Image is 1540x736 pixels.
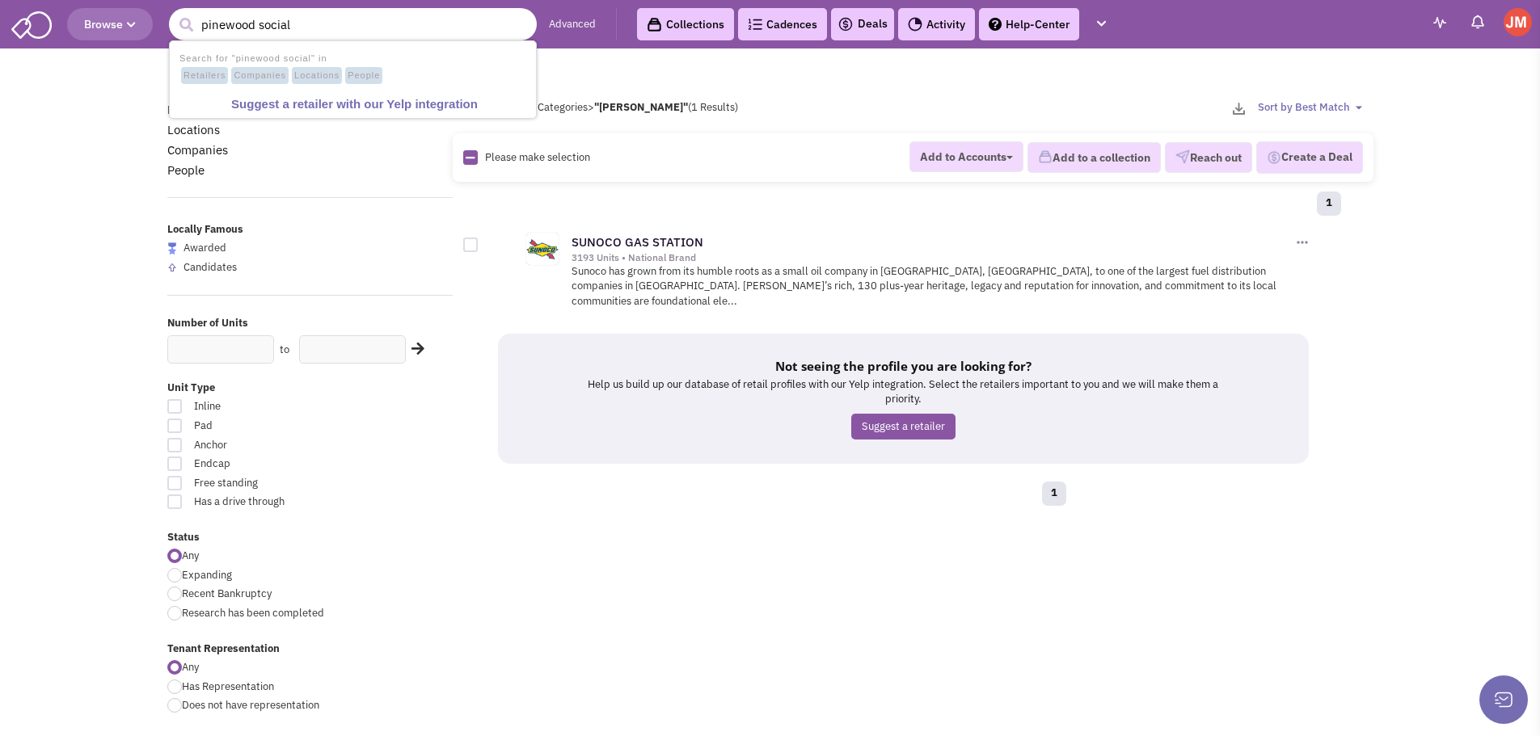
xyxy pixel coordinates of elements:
[401,339,427,360] div: Search Nearby
[1165,142,1252,173] button: Reach out
[184,241,226,254] span: Awarded
[169,8,537,40] input: Search
[1504,8,1532,36] img: James McKay
[181,67,228,85] span: Retailers
[182,549,199,562] span: Any
[182,698,319,712] span: Does not have representation
[579,377,1228,407] p: Help us build up our database of retail profiles with our Yelp integration. Select the retailers ...
[572,264,1311,309] p: Sunoco has grown from its humble roots as a small oil company in [GEOGRAPHIC_DATA], [GEOGRAPHIC_D...
[280,343,289,358] label: to
[588,100,594,114] span: >
[184,260,237,274] span: Candidates
[182,568,232,582] span: Expanding
[184,494,363,510] span: Has a drive through
[171,48,534,86] li: Search for "pinewood social" in
[1256,141,1363,174] button: Create a Deal
[84,17,136,32] span: Browse
[11,8,52,39] img: SmartAdmin
[1175,149,1190,164] img: VectorPaper_Plane.png
[572,234,703,250] a: SUNOCO GAS STATION
[67,8,153,40] button: Browse
[184,476,363,491] span: Free standing
[167,162,205,178] a: People
[738,8,827,40] a: Cadences
[572,251,1293,264] div: 3193 Units • National Brand
[167,381,454,396] label: Unit Type
[851,414,956,440] a: Suggest a retailer
[182,587,272,600] span: Recent Bankruptcy
[579,358,1228,374] h5: Not seeing the profile you are looking for?
[167,102,216,117] a: Retailers
[182,679,274,693] span: Has Representation
[1038,149,1053,164] img: icon-collection-lavender.png
[184,418,363,434] span: Pad
[167,122,220,137] a: Locations
[909,141,1023,172] button: Add to Accounts
[345,67,382,85] span: People
[184,456,363,472] span: Endcap
[167,530,454,545] label: Status
[748,19,762,30] img: Cadences_logo.png
[167,316,454,331] label: Number of Units
[231,67,289,85] span: Companies
[485,150,590,164] span: Please make selection
[167,263,177,272] img: locallyfamous-upvote.png
[1042,482,1066,506] a: 1
[182,606,324,620] span: Research has been completed
[184,438,363,453] span: Anchor
[167,641,454,657] label: Tenant Representation
[1233,103,1245,115] img: download-2-24.png
[522,100,738,114] span: All Categories (1 Results)
[979,8,1079,40] a: Help-Center
[292,67,342,85] span: Locations
[898,8,975,40] a: Activity
[1317,191,1341,216] a: 1
[989,18,1002,31] img: help.png
[167,242,177,254] img: locallyfamous-largeicon.png
[167,222,454,238] label: Locally Famous
[182,660,199,674] span: Any
[838,15,888,34] a: Deals
[231,97,478,111] b: Suggest a retailer with our Yelp integration
[175,94,534,116] a: Suggest a retailer with our Yelp integration
[463,150,478,165] img: Rectangle.png
[1267,149,1281,166] img: Deal-Dollar.png
[647,17,662,32] img: icon-collection-lavender-black.svg
[637,8,734,40] a: Collections
[1027,142,1161,173] button: Add to a collection
[908,17,922,32] img: Activity.png
[167,142,228,158] a: Companies
[184,399,363,414] span: Inline
[594,100,688,114] b: "[PERSON_NAME]"
[549,17,596,32] a: Advanced
[838,15,854,34] img: icon-deals.svg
